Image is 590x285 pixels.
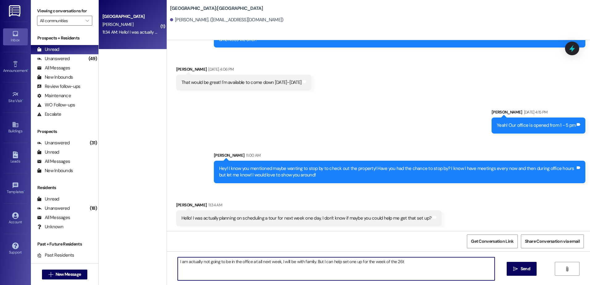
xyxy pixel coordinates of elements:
div: Maintenance [37,93,71,99]
button: Share Conversation via email [521,234,584,248]
div: (31) [88,138,98,148]
span: Share Conversation via email [525,238,580,245]
div: Yeah! Our office is opened from 1 - 5 pm [497,122,575,129]
span: • [27,68,28,72]
div: WO Follow-ups [37,102,75,108]
button: Get Conversation Link [467,234,517,248]
div: Unanswered [37,205,70,212]
div: [PERSON_NAME] [176,202,442,210]
div: All Messages [37,65,70,71]
div: That would be great! I'm available to come down [DATE]-[DATE] [181,79,301,86]
span: Get Conversation Link [471,238,513,245]
button: New Message [42,270,88,279]
a: Inbox [3,28,28,45]
img: ResiDesk Logo [9,5,22,17]
div: Prospects [31,128,98,135]
a: Account [3,210,28,227]
div: Hey! I know you mentioned maybe wanting to stop by to check out the property! Have you had the ch... [219,165,575,179]
div: Hello! I was actually planning on scheduling a tour for next week one day, I don't know if maybe ... [181,215,432,221]
div: All Messages [37,158,70,165]
div: New Inbounds [37,167,73,174]
div: Past + Future Residents [31,241,98,247]
a: Leads [3,150,28,166]
div: Review follow-ups [37,83,80,90]
div: (18) [88,204,98,213]
span: [PERSON_NAME] [102,22,133,27]
div: Escalate [37,111,61,118]
div: [PERSON_NAME] [492,109,585,118]
i:  [513,266,518,271]
div: [GEOGRAPHIC_DATA] [102,13,160,20]
a: Support [3,241,28,257]
div: Past Residents [37,252,74,258]
span: • [22,98,23,102]
div: Unread [37,149,59,155]
div: 11:34 AM: Hello! I was actually planning on scheduling a tour for next week one day, I don't know... [102,29,351,35]
div: All Messages [37,214,70,221]
div: (49) [87,54,98,64]
div: Residents [31,184,98,191]
textarea: I am actually not going to be in the office at all next week, I will be with family. But I can he... [178,257,494,280]
div: Unanswered [37,140,70,146]
label: Viewing conversations for [37,6,92,16]
span: New Message [56,271,81,278]
div: [DATE] 4:15 PM [522,109,548,115]
div: Unanswered [37,56,70,62]
i:  [565,266,569,271]
div: Unread [37,196,59,202]
div: 11:00 AM [244,152,260,159]
div: [DATE] 4:06 PM [207,66,234,72]
i:  [48,272,53,277]
div: Prospects + Residents [31,35,98,41]
span: Send [521,266,530,272]
button: Send [507,262,537,276]
div: [PERSON_NAME]. ([EMAIL_ADDRESS][DOMAIN_NAME]) [170,17,284,23]
input: All communities [40,16,82,26]
a: Templates • [3,180,28,197]
a: Buildings [3,119,28,136]
div: [PERSON_NAME] [214,152,585,161]
b: [GEOGRAPHIC_DATA]: [GEOGRAPHIC_DATA] [170,5,263,12]
div: [PERSON_NAME] [176,66,311,75]
i:  [85,18,89,23]
div: 11:34 AM [207,202,222,208]
span: • [24,189,25,193]
div: New Inbounds [37,74,73,81]
div: Unread [37,46,59,53]
div: Unknown [37,224,63,230]
a: Site Visit • [3,89,28,106]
